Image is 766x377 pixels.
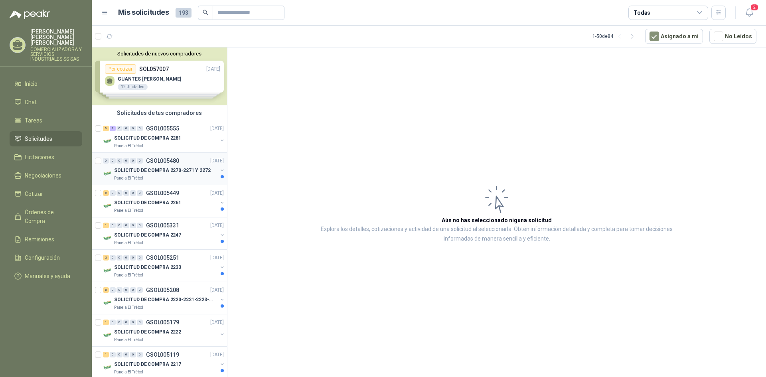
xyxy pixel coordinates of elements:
span: Solicitudes [25,134,52,143]
p: Panela El Trébol [114,304,143,311]
div: 0 [110,223,116,228]
div: 0 [137,287,143,293]
p: GSOL005251 [146,255,179,261]
p: SOLICITUD DE COMPRA 2220-2221-2223-2224 [114,296,213,304]
a: Tareas [10,113,82,128]
a: 2 0 0 0 0 0 GSOL005208[DATE] Company LogoSOLICITUD DE COMPRA 2220-2221-2223-2224Panela El Trébol [103,285,225,311]
p: SOLICITUD DE COMPRA 2247 [114,231,181,239]
p: SOLICITUD DE COMPRA 2222 [114,328,181,336]
div: 0 [137,126,143,131]
a: Negociaciones [10,168,82,183]
p: Panela El Trébol [114,207,143,214]
span: Inicio [25,79,38,88]
div: 0 [116,320,122,325]
div: Solicitudes de nuevos compradoresPor cotizarSOL057007[DATE] GUANTES [PERSON_NAME]12 UnidadesPor c... [92,47,227,105]
p: Panela El Trébol [114,369,143,375]
a: Remisiones [10,232,82,247]
a: 9 1 0 0 0 0 GSOL005555[DATE] Company LogoSOLICITUD DE COMPRA 2281Panela El Trébol [103,124,225,149]
p: GSOL005208 [146,287,179,293]
div: 0 [116,255,122,261]
div: 0 [130,126,136,131]
p: GSOL005555 [146,126,179,131]
p: Panela El Trébol [114,272,143,278]
div: 0 [110,255,116,261]
img: Company Logo [103,266,113,275]
div: 0 [110,352,116,357]
div: 1 - 50 de 84 [592,30,639,43]
a: 2 0 0 0 0 0 GSOL005449[DATE] Company LogoSOLICITUD DE COMPRA 2261Panela El Trébol [103,188,225,214]
div: 0 [110,158,116,164]
p: COMERCIALIZADORA Y SERVICIOS INDUSTRIALES SS SAS [30,47,82,61]
div: 0 [123,126,129,131]
a: Solicitudes [10,131,82,146]
div: 0 [130,255,136,261]
div: 9 [103,126,109,131]
p: Panela El Trébol [114,337,143,343]
div: 1 [103,352,109,357]
a: 0 0 0 0 0 0 GSOL005480[DATE] Company LogoSOLICITUD DE COMPRA 2270-2271 Y 2272Panela El Trébol [103,156,225,182]
p: GSOL005179 [146,320,179,325]
button: Solicitudes de nuevos compradores [95,51,224,57]
img: Company Logo [103,201,113,211]
img: Company Logo [103,363,113,372]
span: Chat [25,98,37,107]
span: Remisiones [25,235,54,244]
div: 0 [123,287,129,293]
a: 2 0 0 0 0 0 GSOL005251[DATE] Company LogoSOLICITUD DE COMPRA 2233Panela El Trébol [103,253,225,278]
img: Company Logo [103,298,113,308]
p: Panela El Trébol [114,175,143,182]
p: Panela El Trébol [114,240,143,246]
p: [DATE] [210,286,224,294]
p: GSOL005449 [146,190,179,196]
img: Company Logo [103,233,113,243]
p: [DATE] [210,222,224,229]
a: Manuales y ayuda [10,268,82,284]
span: Licitaciones [25,153,54,162]
div: 0 [130,320,136,325]
div: Todas [634,8,650,17]
div: 1 [103,223,109,228]
img: Company Logo [103,136,113,146]
a: Órdenes de Compra [10,205,82,229]
span: Cotizar [25,189,43,198]
span: Negociaciones [25,171,61,180]
p: SOLICITUD DE COMPRA 2217 [114,361,181,368]
p: Panela El Trébol [114,143,143,149]
p: [DATE] [210,125,224,132]
p: GSOL005331 [146,223,179,228]
div: 0 [116,352,122,357]
div: 0 [137,255,143,261]
button: Asignado a mi [645,29,703,44]
p: SOLICITUD DE COMPRA 2233 [114,264,181,271]
p: SOLICITUD DE COMPRA 2281 [114,134,181,142]
p: [PERSON_NAME] [PERSON_NAME] [PERSON_NAME] [30,29,82,45]
a: Inicio [10,76,82,91]
div: 0 [137,320,143,325]
a: Configuración [10,250,82,265]
span: Órdenes de Compra [25,208,75,225]
p: [DATE] [210,351,224,359]
p: [DATE] [210,319,224,326]
div: 2 [103,287,109,293]
div: 0 [123,255,129,261]
p: SOLICITUD DE COMPRA 2261 [114,199,181,207]
div: 0 [103,158,109,164]
div: 0 [123,158,129,164]
div: 0 [130,352,136,357]
img: Company Logo [103,330,113,340]
button: No Leídos [709,29,756,44]
div: Solicitudes de tus compradores [92,105,227,120]
div: 0 [130,190,136,196]
div: 0 [123,320,129,325]
a: Licitaciones [10,150,82,165]
a: 1 0 0 0 0 0 GSOL005331[DATE] Company LogoSOLICITUD DE COMPRA 2247Panela El Trébol [103,221,225,246]
div: 0 [137,223,143,228]
div: 0 [130,223,136,228]
a: 1 0 0 0 0 0 GSOL005119[DATE] Company LogoSOLICITUD DE COMPRA 2217Panela El Trébol [103,350,225,375]
h3: Aún no has seleccionado niguna solicitud [442,216,552,225]
div: 0 [116,223,122,228]
div: 1 [103,320,109,325]
div: 0 [130,158,136,164]
a: Cotizar [10,186,82,201]
p: Explora los detalles, cotizaciones y actividad de una solicitud al seleccionarla. Obtén informaci... [307,225,686,244]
